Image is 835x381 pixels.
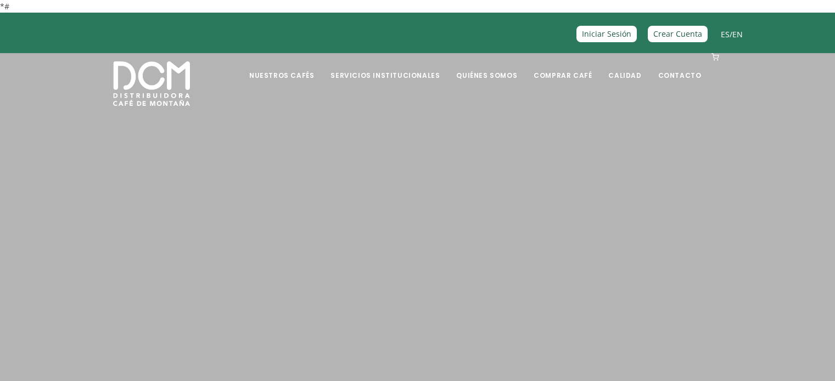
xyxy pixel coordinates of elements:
a: Comprar Café [527,54,598,80]
a: Servicios Institucionales [324,54,446,80]
span: / [721,28,743,41]
a: Crear Cuenta [648,26,708,42]
a: Nuestros Cafés [243,54,321,80]
a: Calidad [602,54,648,80]
a: ES [721,29,730,39]
a: Quiénes Somos [450,54,524,80]
a: Iniciar Sesión [576,26,637,42]
a: EN [732,29,743,39]
a: Contacto [652,54,708,80]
